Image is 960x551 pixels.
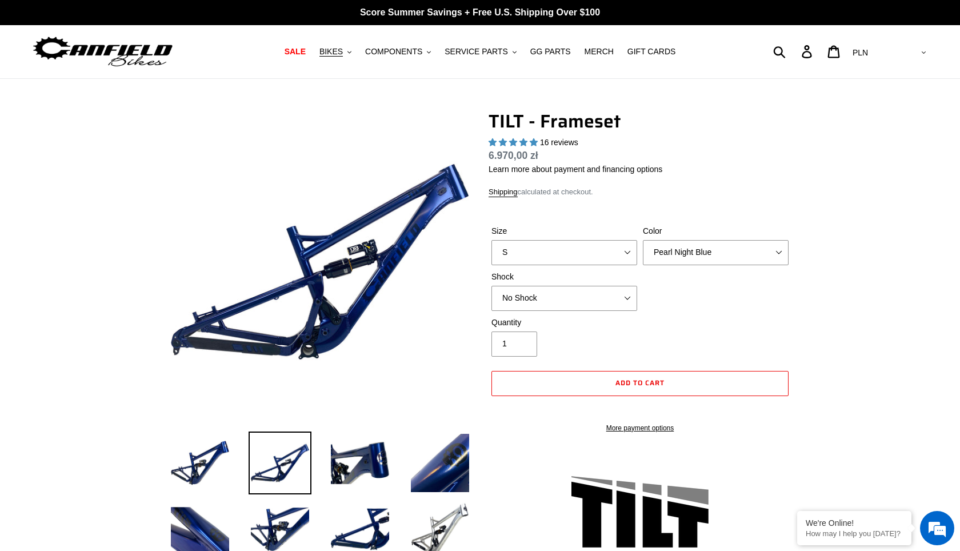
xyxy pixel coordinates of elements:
label: Quantity [491,317,637,329]
p: How may I help you today? [806,529,903,538]
span: COMPONENTS [365,47,422,57]
a: GIFT CARDS [622,44,682,59]
a: GG PARTS [525,44,577,59]
a: SALE [279,44,311,59]
span: GG PARTS [530,47,571,57]
span: Add to cart [615,377,665,388]
label: Size [491,225,637,237]
span: 16 reviews [540,138,578,147]
div: We're Online! [806,518,903,528]
span: SALE [285,47,306,57]
label: Color [643,225,789,237]
div: calculated at checkout. [489,186,791,198]
a: Learn more about payment and financing options [489,165,662,174]
button: SERVICE PARTS [439,44,522,59]
input: Search [779,39,809,64]
img: Load image into Gallery viewer, TILT - Frameset [329,432,391,494]
span: SERVICE PARTS [445,47,507,57]
img: Load image into Gallery viewer, TILT - Frameset [409,432,471,494]
button: BIKES [314,44,357,59]
img: Load image into Gallery viewer, TILT - Frameset [249,432,311,494]
img: Canfield Bikes [31,34,174,70]
a: More payment options [491,423,789,433]
img: Load image into Gallery viewer, TILT - Frameset [169,432,231,494]
span: GIFT CARDS [627,47,676,57]
a: MERCH [579,44,619,59]
button: Add to cart [491,371,789,396]
span: BIKES [319,47,343,57]
button: COMPONENTS [359,44,437,59]
span: 5.00 stars [489,138,540,147]
label: Shock [491,271,637,283]
h1: TILT - Frameset [489,110,791,132]
span: 6.970,00 zł [489,150,538,161]
a: Shipping [489,187,518,197]
span: MERCH [585,47,614,57]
